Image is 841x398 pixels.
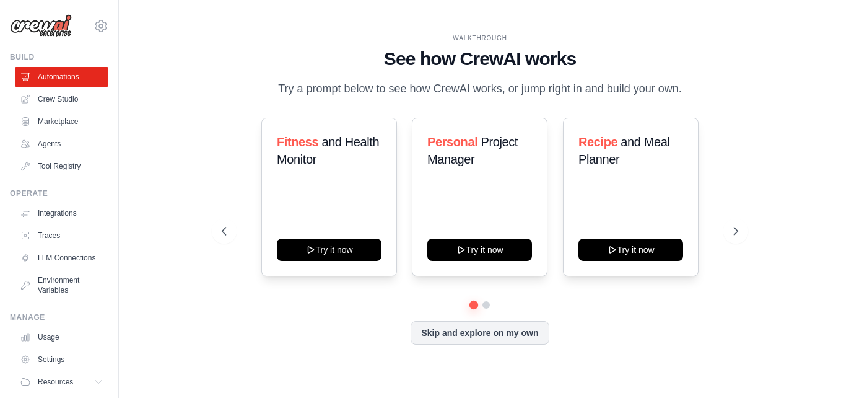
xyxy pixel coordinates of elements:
a: Integrations [15,203,108,223]
span: Fitness [277,135,318,149]
span: and Meal Planner [578,135,669,166]
a: Traces [15,226,108,245]
span: Resources [38,377,73,387]
div: Widget de chat [779,338,841,398]
div: Operate [10,188,108,198]
button: Try it now [578,239,683,261]
img: Logo [10,14,72,38]
span: Personal [427,135,477,149]
div: Manage [10,312,108,322]
p: Try a prompt below to see how CrewAI works, or jump right in and build your own. [272,80,688,98]
a: LLM Connections [15,248,108,268]
a: Settings [15,350,108,369]
span: and Health Monitor [277,135,379,166]
a: Marketplace [15,112,108,131]
span: Recipe [578,135,617,149]
a: Automations [15,67,108,87]
div: Build [10,52,108,62]
button: Skip and explore on my own [411,321,549,345]
a: Crew Studio [15,89,108,109]
a: Tool Registry [15,156,108,176]
div: WALKTHROUGH [222,33,738,43]
iframe: Chat Widget [779,338,841,398]
button: Try it now [427,239,532,261]
a: Usage [15,327,108,347]
a: Environment Variables [15,270,108,300]
h1: See how CrewAI works [222,48,738,70]
button: Resources [15,372,108,392]
button: Try it now [277,239,381,261]
a: Agents [15,134,108,154]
